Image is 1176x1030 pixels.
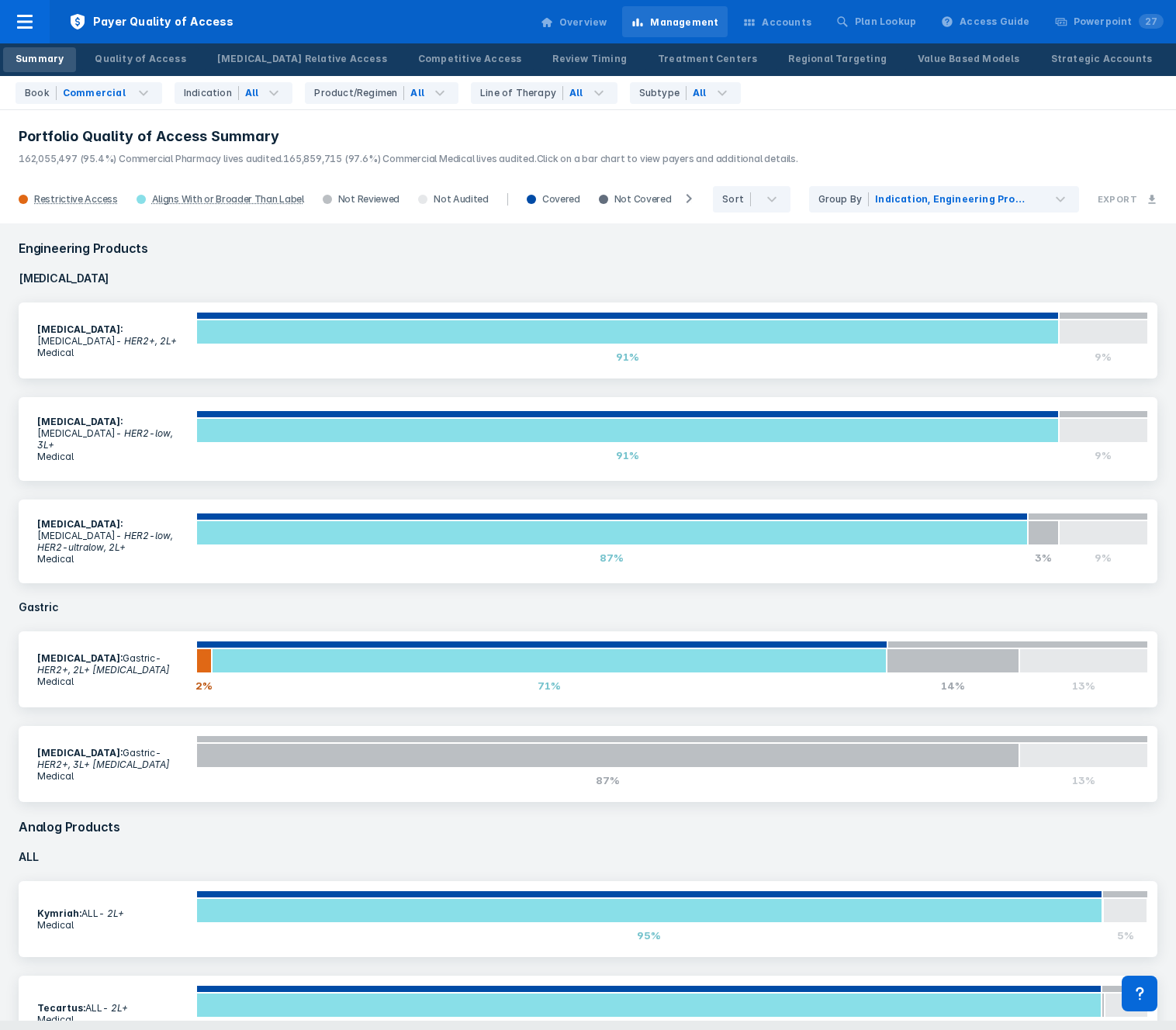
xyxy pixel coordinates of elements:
span: Click on a bar chart to view payers and additional details. [537,153,798,164]
b: [MEDICAL_DATA] : [37,323,123,335]
p: Medical [37,1014,187,1025]
div: 91% [196,443,1059,468]
a: Value Based Models [905,47,1032,72]
div: All [245,86,259,100]
div: All [410,86,424,100]
section: [MEDICAL_DATA] [28,314,196,368]
div: 71% [212,673,886,698]
div: 87% [196,545,1029,570]
span: 27 [1139,14,1164,29]
i: - 2L+ [102,1002,128,1014]
div: 14% [887,673,1020,698]
section: ALL [28,898,196,940]
div: 9% [1059,443,1148,468]
i: - HER2-low, HER2-ultralow, 2L+ [37,530,173,553]
a: [MEDICAL_DATA]:Gastric- HER2+, 2L+ [MEDICAL_DATA]Medical2%71%14%13% [19,631,1157,707]
a: Review Timing [540,47,639,72]
i: - 2L+ [99,907,124,919]
b: [MEDICAL_DATA] : [37,416,123,427]
a: Summary [3,47,76,72]
div: Competitive Access [418,52,522,66]
a: Overview [531,6,617,37]
h3: Analog Products [9,811,1167,842]
div: Group By [818,192,870,206]
section: [MEDICAL_DATA] [28,509,196,574]
a: [MEDICAL_DATA]:[MEDICAL_DATA]- HER2-low, 3L+Medical91%9% [19,397,1157,481]
section: Gastric [28,738,196,791]
div: Management [650,16,718,29]
div: Powerpoint [1074,15,1164,29]
b: [MEDICAL_DATA] : [37,652,123,664]
div: Strategic Accounts [1051,52,1153,66]
section: [MEDICAL_DATA] [28,406,196,472]
p: Medical [37,770,187,782]
div: Book [25,86,57,100]
div: Overview [559,16,607,29]
section: Gastric [28,643,196,696]
span: 165,859,715 (97.6%) Commercial Medical lives audited. [283,153,536,164]
button: Export [1088,185,1167,214]
div: 5% [1103,923,1147,948]
div: Subtype [639,86,687,100]
div: Quality of Access [95,52,185,66]
a: [MEDICAL_DATA]:[MEDICAL_DATA]- HER2+, 2L+Medical91%9% [19,302,1157,378]
div: Not Reviewed [313,193,409,206]
h4: Gastric [9,593,1167,622]
a: Treatment Centers [645,47,770,72]
div: Not Audited [409,193,498,206]
a: Regional Targeting [776,47,899,72]
div: 91% [196,344,1059,369]
h3: Portfolio Quality of Access Summary [19,127,1157,146]
div: Restrictive Access [34,193,118,206]
div: Product/Regimen [314,86,404,100]
div: All [569,86,583,100]
b: Tecartus : [37,1002,85,1014]
div: 9% [1059,545,1148,570]
a: [MEDICAL_DATA]:[MEDICAL_DATA]- HER2-low, HER2-ultralow, 2L+Medical87%3%9% [19,499,1157,583]
div: Regional Targeting [788,52,887,66]
div: 13% [1019,673,1148,698]
a: Competitive Access [406,47,534,72]
h3: Export [1098,194,1137,205]
h3: Engineering Products [9,233,1167,264]
b: [MEDICAL_DATA] : [37,518,123,530]
p: Medical [37,451,187,462]
div: [MEDICAL_DATA] Relative Access [217,52,387,66]
div: All [693,86,707,100]
div: Contact Support [1122,976,1157,1011]
div: Line of Therapy [480,86,563,100]
div: Indication, Engineering Products [875,192,1030,206]
a: Strategic Accounts [1039,47,1165,72]
a: [MEDICAL_DATA]:Gastric- HER2+, 3L+ [MEDICAL_DATA]Medical87%13% [19,726,1157,802]
div: 3% [1028,545,1058,570]
h4: [MEDICAL_DATA] [9,264,1167,293]
div: Review Timing [552,52,627,66]
i: - HER2+, 2L+ [MEDICAL_DATA] [37,652,170,676]
div: 95% [196,923,1102,948]
div: Covered [517,193,590,206]
span: 162,055,497 (95.4%) Commercial Pharmacy lives audited. [19,153,283,164]
b: Kymriah : [37,907,81,919]
i: - HER2+, 2L+ [116,335,177,347]
div: Treatment Centers [658,52,757,66]
div: Accounts [762,16,811,29]
p: Medical [37,676,187,687]
div: Commercial [63,86,126,100]
a: [MEDICAL_DATA] Relative Access [205,47,399,72]
div: Plan Lookup [855,15,916,29]
div: 2% [196,673,213,698]
div: Summary [16,52,64,66]
div: 87% [196,768,1020,793]
a: Management [622,6,728,37]
b: [MEDICAL_DATA] : [37,747,123,759]
p: Medical [37,553,187,565]
div: Indication [184,86,239,100]
a: Kymriah:ALL- 2L+Medical95%5% [19,881,1157,957]
div: 13% [1019,768,1148,793]
div: Access Guide [960,15,1029,29]
h4: ALL [9,842,1167,872]
i: - HER2-low, 3L+ [37,427,173,451]
div: 9% [1059,344,1148,369]
p: Medical [37,919,187,931]
div: Value Based Models [918,52,1020,66]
